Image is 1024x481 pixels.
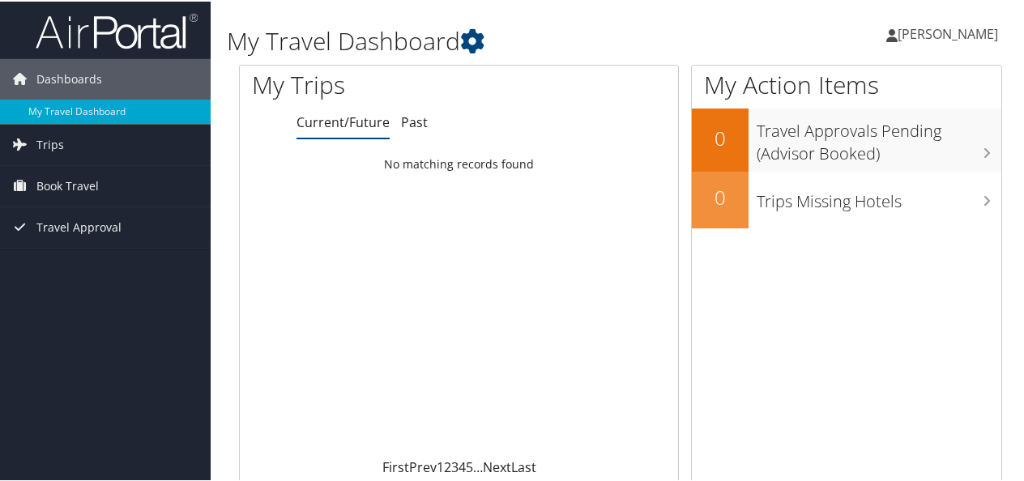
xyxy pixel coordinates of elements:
[886,8,1014,57] a: [PERSON_NAME]
[382,457,409,475] a: First
[692,107,1001,169] a: 0Travel Approvals Pending (Advisor Booked)
[757,181,1001,211] h3: Trips Missing Hotels
[757,110,1001,164] h3: Travel Approvals Pending (Advisor Booked)
[692,182,749,210] h2: 0
[466,457,473,475] a: 5
[451,457,459,475] a: 3
[459,457,466,475] a: 4
[36,206,122,246] span: Travel Approval
[437,457,444,475] a: 1
[297,112,390,130] a: Current/Future
[36,164,99,205] span: Book Travel
[483,457,511,475] a: Next
[409,457,437,475] a: Prev
[227,23,752,57] h1: My Travel Dashboard
[511,457,536,475] a: Last
[473,457,483,475] span: …
[401,112,428,130] a: Past
[692,66,1001,100] h1: My Action Items
[692,123,749,151] h2: 0
[444,457,451,475] a: 2
[36,123,64,164] span: Trips
[898,23,998,41] span: [PERSON_NAME]
[240,148,678,177] td: No matching records found
[36,57,102,98] span: Dashboards
[36,11,198,49] img: airportal-logo.png
[252,66,484,100] h1: My Trips
[692,170,1001,227] a: 0Trips Missing Hotels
